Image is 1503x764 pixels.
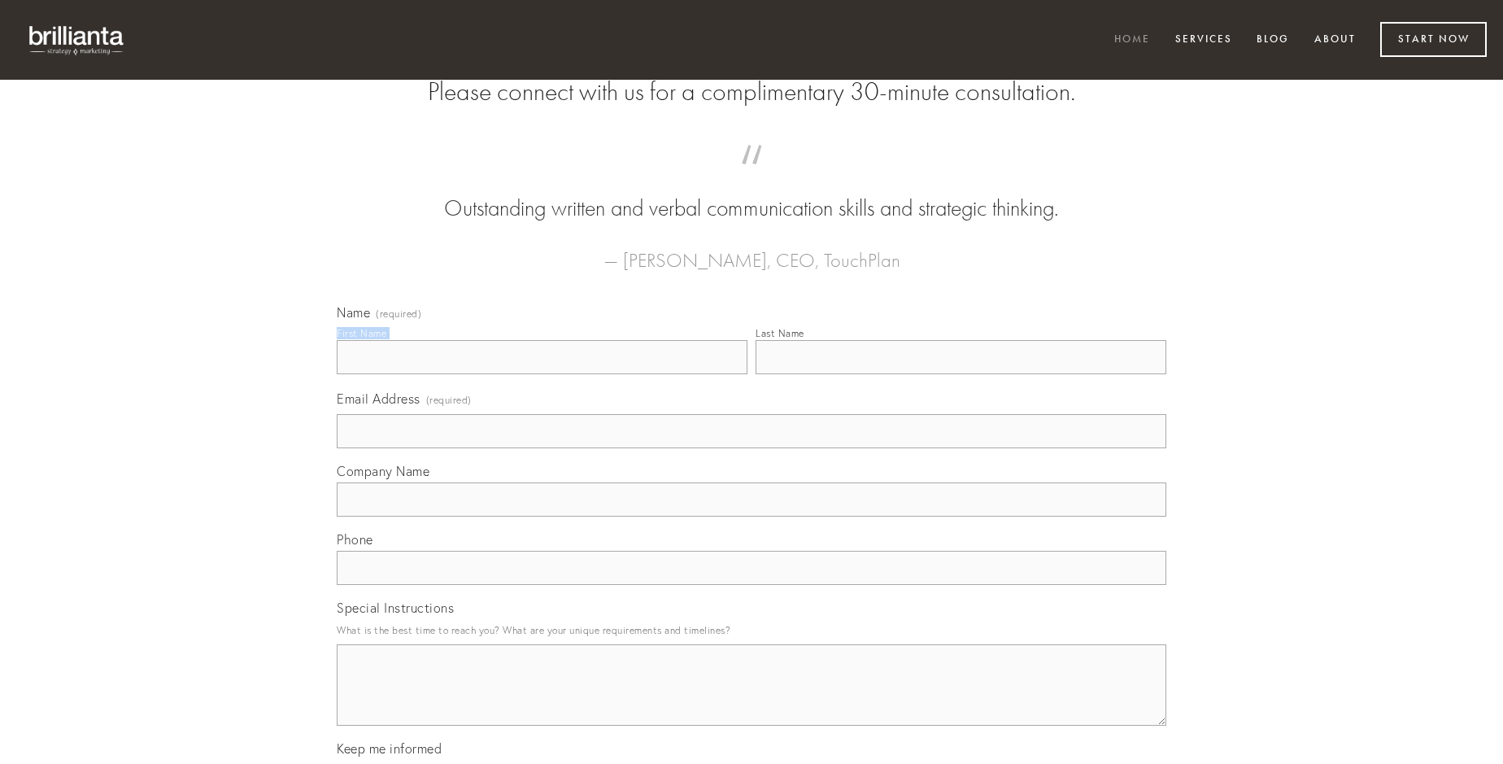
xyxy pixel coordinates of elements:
[363,225,1140,277] figcaption: — [PERSON_NAME], CEO, TouchPlan
[337,304,370,321] span: Name
[337,76,1166,107] h2: Please connect with us for a complimentary 30-minute consultation.
[337,740,442,757] span: Keep me informed
[376,309,421,319] span: (required)
[337,600,454,616] span: Special Instructions
[337,327,386,339] div: First Name
[337,619,1166,641] p: What is the best time to reach you? What are your unique requirements and timelines?
[426,389,472,411] span: (required)
[1380,22,1487,57] a: Start Now
[16,16,138,63] img: brillianta - research, strategy, marketing
[1246,27,1300,54] a: Blog
[363,161,1140,225] blockquote: Outstanding written and verbal communication skills and strategic thinking.
[1165,27,1243,54] a: Services
[337,391,420,407] span: Email Address
[337,463,429,479] span: Company Name
[756,327,804,339] div: Last Name
[1304,27,1366,54] a: About
[337,531,373,548] span: Phone
[1104,27,1161,54] a: Home
[363,161,1140,193] span: “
